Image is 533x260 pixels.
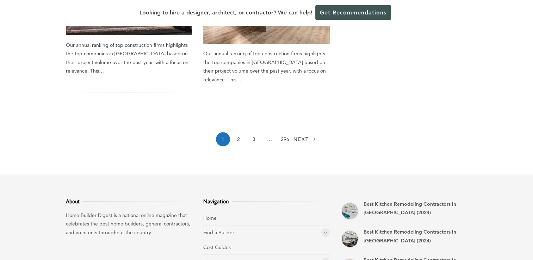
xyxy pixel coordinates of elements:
iframe: Drift Widget Chat Controller [398,210,525,252]
div: Our annual ranking of top construction firms highlights the top companies in [GEOGRAPHIC_DATA] ba... [203,49,330,84]
div: Our annual ranking of top construction firms highlights the top companies in [GEOGRAPHIC_DATA] ba... [66,41,192,75]
span: 1 [216,132,230,146]
p: Home Builder Digest is a national online magazine that celebrates the best home builders, general... [66,211,192,237]
h3: About [66,197,192,205]
a: Find a Builder [203,229,234,236]
a: 296 [278,132,292,146]
h3: Navigation [203,197,330,205]
a: Best Kitchen Remodeling Contractors in Coral Gables (2024) [341,202,359,220]
a: Next [293,132,317,146]
a: Get Recommendations [315,5,391,20]
a: Cost Guides [203,244,231,250]
a: Best Kitchen Remodeling Contractors in [GEOGRAPHIC_DATA] (2024) [364,229,456,244]
span: … [262,132,277,146]
a: 3 [247,132,261,146]
a: Best Kitchen Remodeling Contractors in [GEOGRAPHIC_DATA] (2024) [364,201,456,216]
a: Best Kitchen Remodeling Contractors in Boca Raton (2024) [341,230,359,248]
a: Home [203,215,217,221]
a: 2 [231,132,246,146]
